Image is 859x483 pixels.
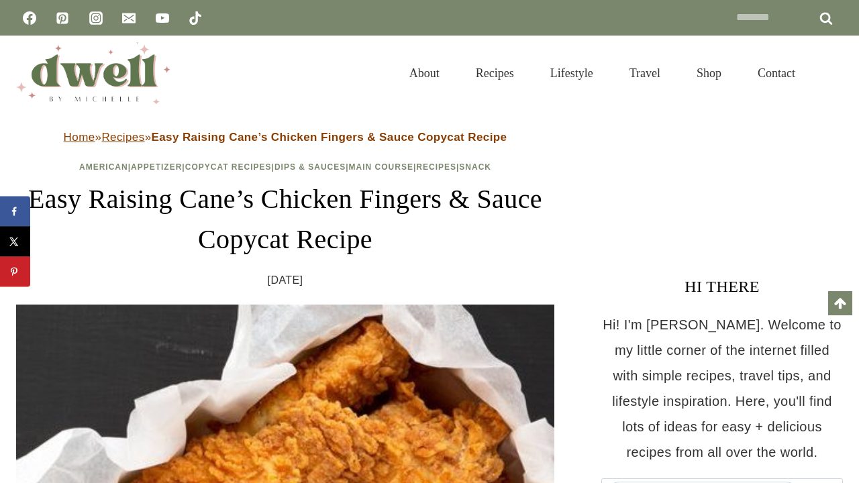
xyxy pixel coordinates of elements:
a: Recipes [458,50,532,97]
a: Dips & Sauces [274,162,346,172]
nav: Primary Navigation [391,50,813,97]
h3: HI THERE [601,274,843,299]
a: Shop [678,50,740,97]
a: Instagram [83,5,109,32]
a: Appetizer [131,162,182,172]
a: Copycat Recipes [185,162,272,172]
a: Recipes [101,131,144,144]
a: Pinterest [49,5,76,32]
a: Recipes [416,162,456,172]
a: YouTube [149,5,176,32]
a: American [79,162,128,172]
strong: Easy Raising Cane’s Chicken Fingers & Sauce Copycat Recipe [151,131,507,144]
a: Travel [611,50,678,97]
a: TikTok [182,5,209,32]
a: Facebook [16,5,43,32]
button: View Search Form [820,62,843,85]
a: Email [115,5,142,32]
p: Hi! I'm [PERSON_NAME]. Welcome to my little corner of the internet filled with simple recipes, tr... [601,312,843,465]
a: Contact [740,50,813,97]
h1: Easy Raising Cane’s Chicken Fingers & Sauce Copycat Recipe [16,179,554,260]
span: | | | | | | [79,162,491,172]
a: Scroll to top [828,291,852,315]
img: DWELL by michelle [16,42,170,104]
time: [DATE] [268,270,303,290]
a: Home [64,131,95,144]
a: Snack [459,162,491,172]
a: Main Course [349,162,413,172]
span: » » [64,131,507,144]
a: Lifestyle [532,50,611,97]
a: About [391,50,458,97]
